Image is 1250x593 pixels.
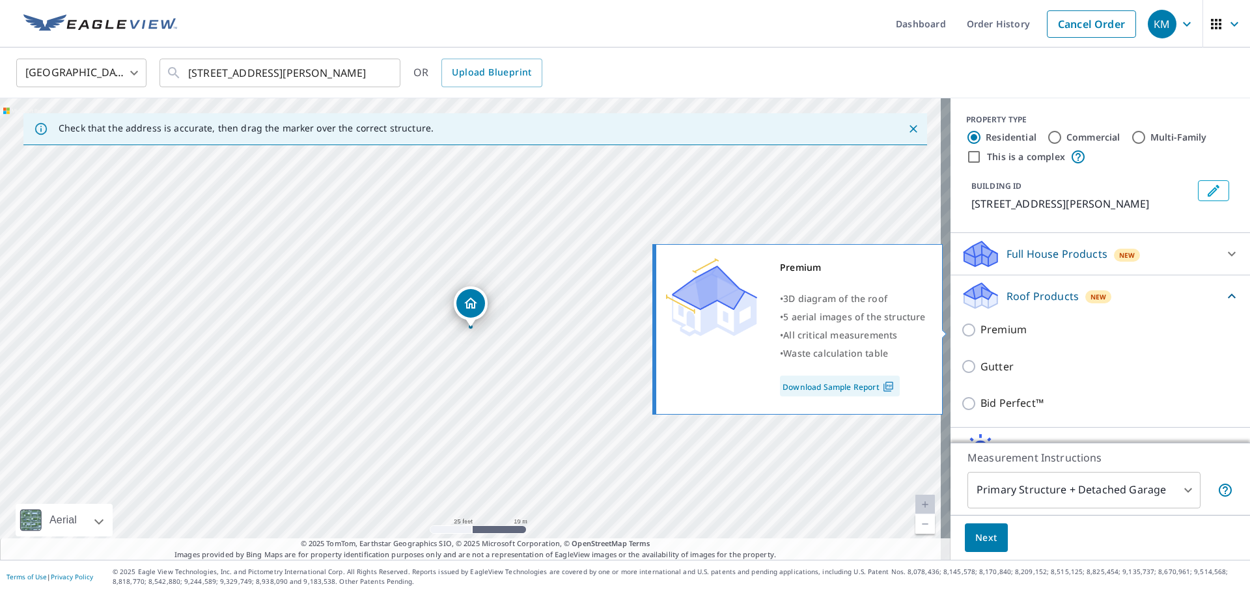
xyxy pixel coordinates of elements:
a: Privacy Policy [51,572,93,581]
label: Multi-Family [1150,131,1207,144]
button: Edit building 1 [1198,180,1229,201]
a: Terms of Use [7,572,47,581]
p: Check that the address is accurate, then drag the marker over the correct structure. [59,122,434,134]
p: Full House Products [1007,246,1107,262]
img: Pdf Icon [880,381,897,393]
p: BUILDING ID [971,180,1021,191]
div: • [780,326,926,344]
button: Close [905,120,922,137]
a: Current Level 20, Zoom Out [915,514,935,534]
div: • [780,308,926,326]
a: Download Sample Report [780,376,900,396]
a: Current Level 20, Zoom In Disabled [915,495,935,514]
div: Solar ProductsNew [961,433,1240,464]
span: New [1090,292,1107,302]
span: 5 aerial images of the structure [783,310,925,323]
div: KM [1148,10,1176,38]
a: Terms [629,538,650,548]
span: Next [975,530,997,546]
div: Premium [780,258,926,277]
span: Waste calculation table [783,347,888,359]
span: New [1119,250,1135,260]
div: [GEOGRAPHIC_DATA] [16,55,146,91]
span: 3D diagram of the roof [783,292,887,305]
p: | [7,573,93,581]
div: Dropped pin, building 1, Residential property, 2813 Pickering Rd Greensboro, NC 27407 [454,286,488,327]
label: Residential [986,131,1036,144]
label: Commercial [1066,131,1120,144]
div: Aerial [16,504,113,536]
div: Roof ProductsNew [961,281,1240,311]
p: [STREET_ADDRESS][PERSON_NAME] [971,196,1193,212]
a: Cancel Order [1047,10,1136,38]
p: Roof Products [1007,288,1079,304]
div: Full House ProductsNew [961,238,1240,269]
p: Premium [980,322,1027,338]
div: • [780,344,926,363]
div: • [780,290,926,308]
p: Solar Products [1007,441,1081,456]
div: OR [413,59,542,87]
img: EV Logo [23,14,177,34]
div: Aerial [46,504,81,536]
div: Primary Structure + Detached Garage [967,472,1201,508]
input: Search by address or latitude-longitude [188,55,374,91]
div: PROPERTY TYPE [966,114,1234,126]
img: Premium [666,258,757,337]
label: This is a complex [987,150,1065,163]
span: © 2025 TomTom, Earthstar Geographics SIO, © 2025 Microsoft Corporation, © [301,538,650,549]
span: All critical measurements [783,329,897,341]
span: Your report will include the primary structure and a detached garage if one exists. [1217,482,1233,498]
p: Measurement Instructions [967,450,1233,465]
a: Upload Blueprint [441,59,542,87]
span: Upload Blueprint [452,64,531,81]
p: Gutter [980,359,1014,375]
p: © 2025 Eagle View Technologies, Inc. and Pictometry International Corp. All Rights Reserved. Repo... [113,567,1243,586]
p: Bid Perfect™ [980,395,1044,411]
a: OpenStreetMap [572,538,626,548]
button: Next [965,523,1008,553]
